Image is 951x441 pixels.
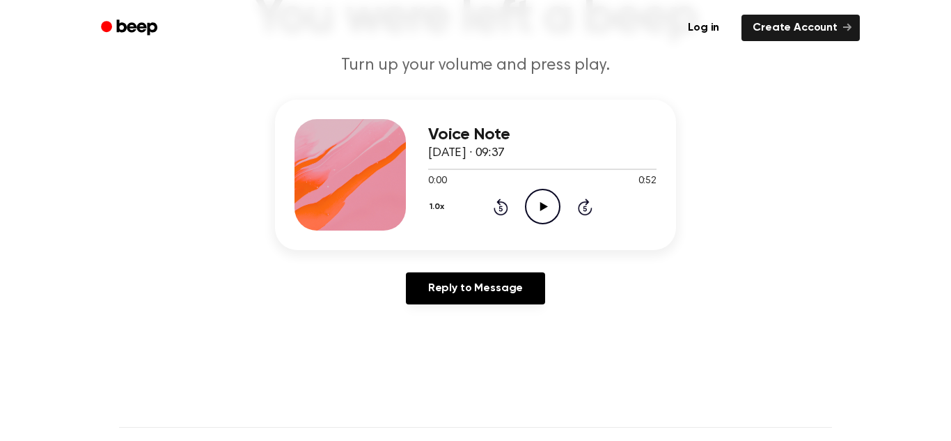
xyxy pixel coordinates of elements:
span: [DATE] · 09:37 [428,147,505,160]
a: Create Account [741,15,860,41]
button: 1.0x [428,195,449,219]
h3: Voice Note [428,125,657,144]
span: 0:52 [638,174,657,189]
p: Turn up your volume and press play. [208,54,743,77]
a: Reply to Message [406,272,545,304]
span: 0:00 [428,174,446,189]
a: Beep [91,15,170,42]
a: Log in [674,12,733,44]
